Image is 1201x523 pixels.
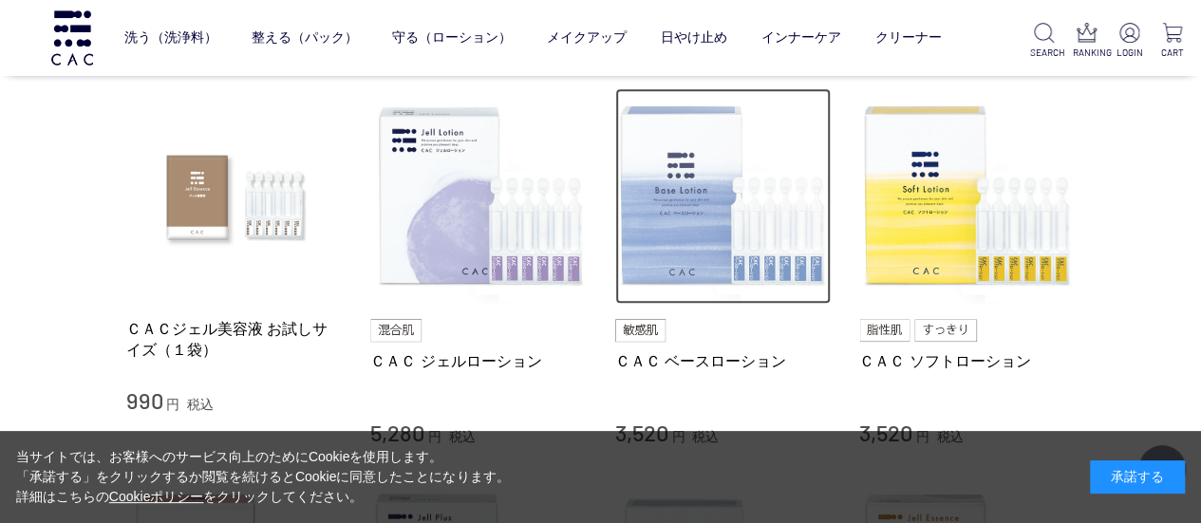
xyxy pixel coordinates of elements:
span: 税込 [937,429,964,444]
img: 敏感肌 [615,319,666,342]
img: すっきり [914,319,977,342]
span: 税込 [449,429,476,444]
p: SEARCH [1030,46,1058,60]
a: 洗う（洗浄料） [124,14,217,62]
p: CART [1158,46,1186,60]
a: ＣＡＣ ベースローション [615,351,832,371]
a: 日やけ止め [660,14,726,62]
a: ＣＡＣ ジェルローション [370,351,587,371]
img: ＣＡＣ ベースローション [615,88,832,305]
a: ＣＡＣ ソフトローション [859,351,1076,371]
span: 円 [671,429,685,444]
span: 5,280 [370,419,424,446]
span: 税込 [187,397,214,412]
span: 3,520 [615,419,668,446]
div: 承諾する [1090,460,1185,494]
span: 円 [916,429,929,444]
img: 脂性肌 [859,319,910,342]
a: 整える（パック） [252,14,358,62]
span: 3,520 [859,419,912,446]
a: SEARCH [1030,23,1058,60]
a: インナーケア [760,14,840,62]
a: 守る（ローション） [392,14,512,62]
a: ＣＡＣジェル美容液 お試しサイズ（１袋） [126,319,343,360]
p: RANKING [1073,46,1100,60]
img: ＣＡＣ ジェルローション [370,88,587,305]
div: 当サイトでは、お客様へのサービス向上のためにCookieを使用します。 「承諾する」をクリックするか閲覧を続けるとCookieに同意したことになります。 詳細はこちらの をクリックしてください。 [16,447,510,507]
a: LOGIN [1116,23,1143,60]
img: ＣＡＣ ソフトローション [859,88,1076,305]
span: 円 [428,429,441,444]
a: クリーナー [874,14,941,62]
span: 円 [166,397,179,412]
img: logo [48,10,96,65]
img: 混合肌 [370,319,422,342]
span: 990 [126,386,163,414]
a: CART [1158,23,1186,60]
span: 税込 [692,429,719,444]
p: LOGIN [1116,46,1143,60]
a: メイクアップ [546,14,626,62]
a: Cookieポリシー [109,489,204,504]
a: RANKING [1073,23,1100,60]
img: ＣＡＣジェル美容液 お試しサイズ（１袋） [126,88,343,305]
